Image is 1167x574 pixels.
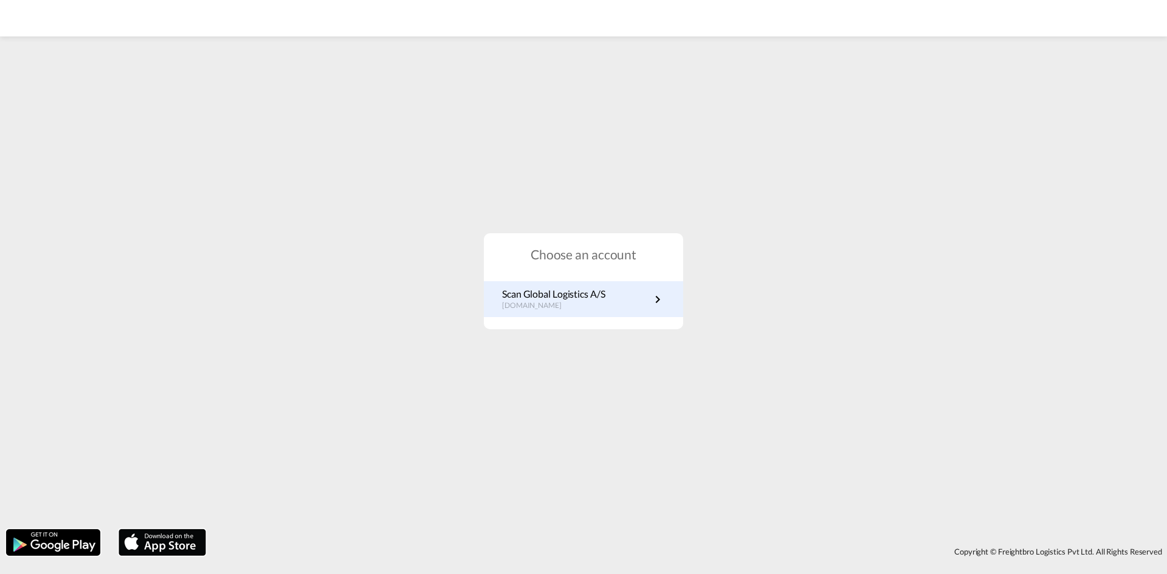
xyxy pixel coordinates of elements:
[502,301,605,311] p: [DOMAIN_NAME]
[484,245,683,263] h1: Choose an account
[650,292,665,307] md-icon: icon-chevron-right
[502,287,665,311] a: Scan Global Logistics A/S[DOMAIN_NAME]
[502,287,605,301] p: Scan Global Logistics A/S
[212,541,1167,562] div: Copyright © Freightbro Logistics Pvt Ltd. All Rights Reserved
[5,528,102,557] img: google.png
[117,528,207,557] img: apple.png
